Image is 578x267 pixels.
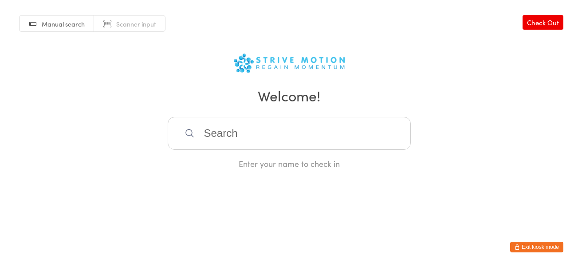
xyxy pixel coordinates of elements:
button: Exit kiosk mode [510,242,563,252]
h2: Welcome! [9,85,569,105]
span: Scanner input [116,19,156,28]
img: Strive Motion [234,54,345,73]
span: Manual search [42,19,85,28]
a: Check Out [523,15,563,30]
input: Search [168,117,411,150]
div: Enter your name to check in [168,158,411,169]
